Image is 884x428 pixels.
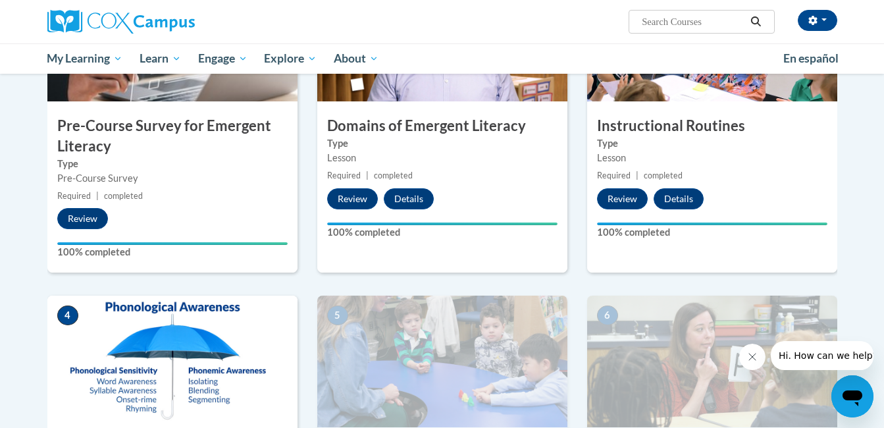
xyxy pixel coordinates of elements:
[783,51,839,65] span: En español
[597,188,648,209] button: Review
[255,43,325,74] a: Explore
[327,136,558,151] label: Type
[317,296,567,427] img: Course Image
[597,225,827,240] label: 100% completed
[57,171,288,186] div: Pre-Course Survey
[140,51,181,67] span: Learn
[57,191,91,201] span: Required
[366,171,369,180] span: |
[597,171,631,180] span: Required
[8,9,107,20] span: Hi. How can we help?
[798,10,837,31] button: Account Settings
[131,43,190,74] a: Learn
[327,188,378,209] button: Review
[327,306,348,325] span: 5
[39,43,132,74] a: My Learning
[746,14,766,30] button: Search
[198,51,247,67] span: Engage
[47,10,195,34] img: Cox Campus
[57,245,288,259] label: 100% completed
[739,344,766,370] iframe: Close message
[47,51,122,67] span: My Learning
[775,45,847,72] a: En español
[636,171,638,180] span: |
[587,296,837,427] img: Course Image
[831,375,873,417] iframe: Button to launch messaging window
[374,171,413,180] span: completed
[96,191,99,201] span: |
[771,341,873,370] iframe: Message from company
[28,43,857,74] div: Main menu
[597,223,827,225] div: Your progress
[47,10,298,34] a: Cox Campus
[190,43,256,74] a: Engage
[47,296,298,427] img: Course Image
[325,43,387,74] a: About
[47,116,298,157] h3: Pre-Course Survey for Emergent Literacy
[327,225,558,240] label: 100% completed
[57,306,78,325] span: 4
[57,157,288,171] label: Type
[644,171,683,180] span: completed
[597,151,827,165] div: Lesson
[384,188,434,209] button: Details
[334,51,378,67] span: About
[264,51,317,67] span: Explore
[640,14,746,30] input: Search Courses
[587,116,837,136] h3: Instructional Routines
[57,208,108,229] button: Review
[327,171,361,180] span: Required
[654,188,704,209] button: Details
[597,136,827,151] label: Type
[597,306,618,325] span: 6
[104,191,143,201] span: completed
[327,151,558,165] div: Lesson
[57,242,288,245] div: Your progress
[327,223,558,225] div: Your progress
[317,116,567,136] h3: Domains of Emergent Literacy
